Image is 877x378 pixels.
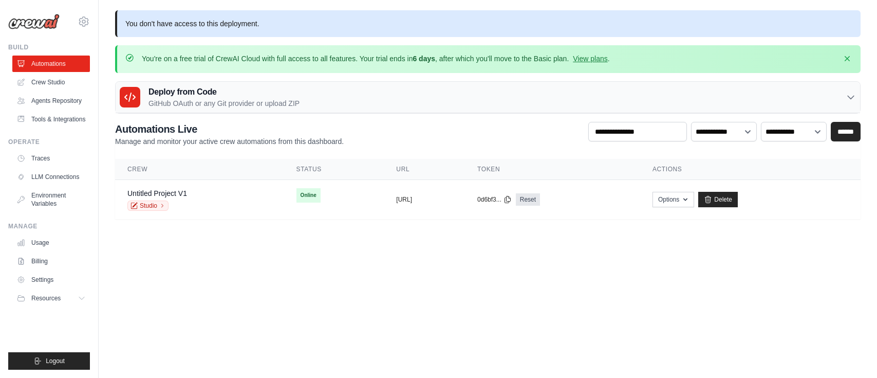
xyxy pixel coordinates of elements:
p: Manage and monitor your active crew automations from this dashboard. [115,136,344,147]
iframe: Chat Widget [826,329,877,378]
a: Environment Variables [12,187,90,212]
a: Agents Repository [12,93,90,109]
a: Usage [12,235,90,251]
a: Tools & Integrations [12,111,90,128]
button: Resources [12,290,90,307]
a: Automations [12,56,90,72]
span: Online [296,188,321,203]
img: Logo [8,14,60,29]
button: 0d6bf3... [477,195,512,204]
span: Resources [31,294,61,302]
p: You're on a free trial of CrewAI Cloud with full access to all features. Your trial ends in , aft... [142,53,610,64]
a: Settings [12,272,90,288]
a: Traces [12,150,90,167]
th: Status [284,159,384,180]
th: Token [465,159,640,180]
span: Logout [46,357,65,365]
div: Build [8,43,90,51]
a: LLM Connections [12,169,90,185]
a: Reset [516,193,540,206]
div: Operate [8,138,90,146]
p: You don't have access to this deployment. [115,10,861,37]
th: URL [384,159,465,180]
a: Delete [698,192,738,207]
a: Crew Studio [12,74,90,91]
a: Studio [127,201,169,211]
div: Manage [8,222,90,230]
button: Logout [8,352,90,370]
p: GitHub OAuth or any Git provider or upload ZIP [148,98,300,109]
strong: 6 days [413,55,435,63]
a: Untitled Project V1 [127,189,187,197]
h3: Deploy from Code [148,86,300,98]
th: Actions [640,159,861,180]
a: View plans [573,55,607,63]
h2: Automations Live [115,122,344,136]
a: Billing [12,253,90,269]
button: Options [652,192,694,207]
th: Crew [115,159,284,180]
